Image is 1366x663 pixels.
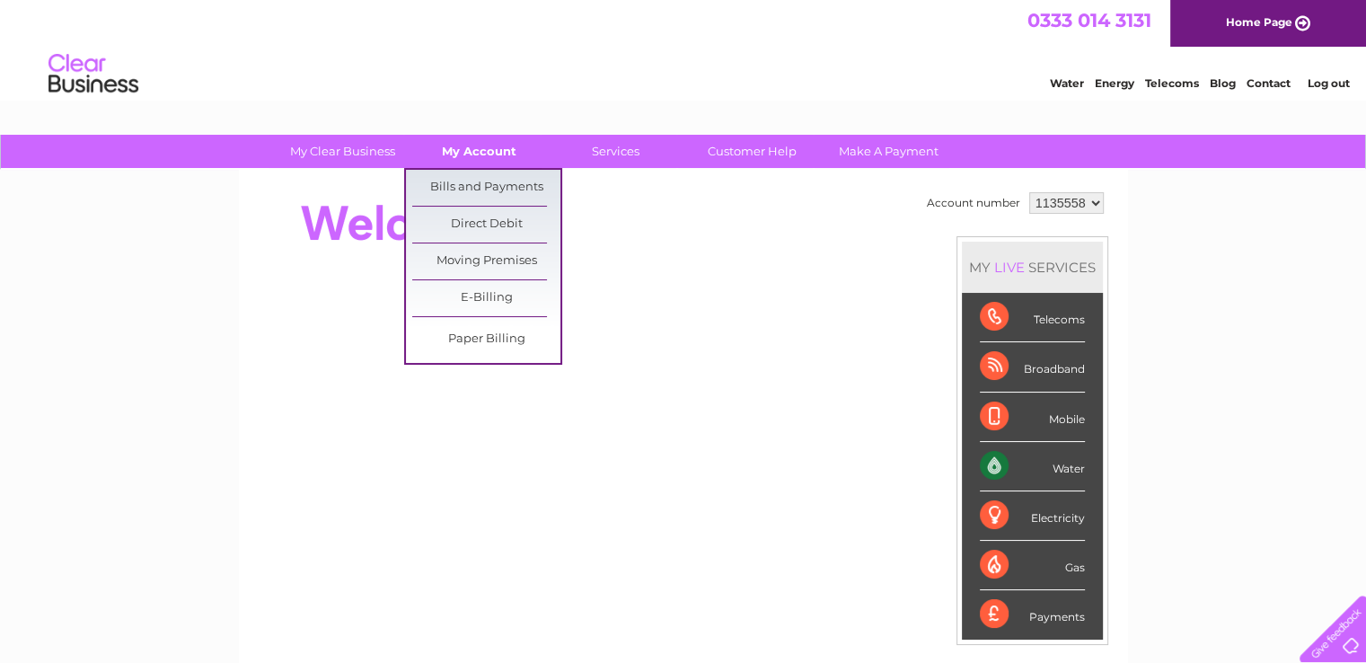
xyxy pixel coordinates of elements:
a: Bills and Payments [412,170,560,206]
a: Make A Payment [815,135,963,168]
div: LIVE [991,259,1028,276]
div: Electricity [980,491,1085,541]
img: logo.png [48,47,139,102]
a: Water [1050,76,1084,90]
div: Water [980,442,1085,491]
a: My Account [405,135,553,168]
div: Gas [980,541,1085,590]
a: Customer Help [678,135,826,168]
a: Contact [1247,76,1291,90]
a: Telecoms [1145,76,1199,90]
a: Paper Billing [412,322,560,358]
a: Services [542,135,690,168]
td: Account number [922,188,1025,218]
div: Broadband [980,342,1085,392]
div: Telecoms [980,293,1085,342]
a: Energy [1095,76,1134,90]
a: Log out [1307,76,1349,90]
div: Payments [980,590,1085,639]
a: My Clear Business [269,135,417,168]
a: E-Billing [412,280,560,316]
a: 0333 014 3131 [1027,9,1151,31]
a: Blog [1210,76,1236,90]
a: Moving Premises [412,243,560,279]
div: Clear Business is a trading name of Verastar Limited (registered in [GEOGRAPHIC_DATA] No. 3667643... [260,10,1108,87]
div: Mobile [980,393,1085,442]
div: MY SERVICES [962,242,1103,293]
a: Direct Debit [412,207,560,243]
